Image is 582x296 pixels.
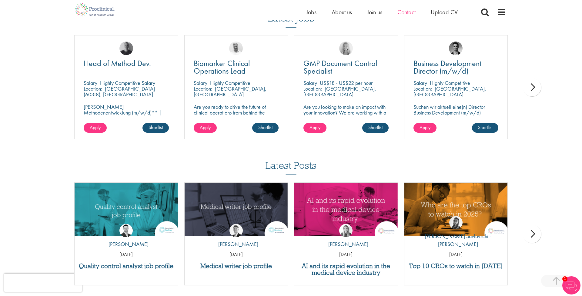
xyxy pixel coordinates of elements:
[397,8,416,16] a: Contact
[562,276,580,294] img: Chatbot
[229,224,243,237] img: George Watson
[266,160,316,175] h3: Latest Posts
[294,183,398,236] a: Link to a post
[185,251,288,258] p: [DATE]
[420,124,430,131] span: Apply
[194,104,279,133] p: Are you ready to drive the future of clinical operations from behind the scenes? Looking to be in...
[449,42,463,55] img: Max Slevogt
[84,104,169,133] p: [PERSON_NAME] Methodenentwicklung (m/w/d)** | Dauerhaft | Biowissenschaften | [GEOGRAPHIC_DATA] (...
[303,79,317,86] span: Salary
[303,85,322,92] span: Location:
[413,60,499,75] a: Business Development Director (m/w/d)
[413,58,481,76] span: Business Development Director (m/w/d)
[324,224,368,251] a: Hannah Burke [PERSON_NAME]
[84,85,102,92] span: Location:
[303,60,389,75] a: GMP Document Control Specialist
[100,79,155,86] p: Highly Competitive Salary
[339,224,353,237] img: Hannah Burke
[367,8,382,16] a: Join us
[119,224,133,237] img: Joshua Godden
[523,225,541,243] div: next
[472,123,498,133] a: Shortlist
[303,85,376,98] p: [GEOGRAPHIC_DATA], [GEOGRAPHIC_DATA]
[4,274,82,292] iframe: reCAPTCHA
[119,42,133,55] img: Felix Zimmer
[84,123,107,133] a: Apply
[523,78,541,96] div: next
[188,263,285,269] a: Medical writer job profile
[78,263,175,269] a: Quality control analyst job profile
[362,123,389,133] a: Shortlist
[404,251,508,258] p: [DATE]
[142,123,169,133] a: Shortlist
[194,60,279,75] a: Biomarker Clinical Operations Lead
[104,240,149,248] p: [PERSON_NAME]
[303,104,389,133] p: Are you looking to make an impact with your innovation? We are working with a well-established ph...
[413,85,486,98] p: [GEOGRAPHIC_DATA], [GEOGRAPHIC_DATA]
[252,123,279,133] a: Shortlist
[332,8,352,16] a: About us
[404,232,508,248] p: [PERSON_NAME] Savlovschi - [PERSON_NAME]
[294,183,398,236] img: AI and Its Impact on the Medical Device Industry | Proclinical
[210,79,250,86] p: Highly Competitive
[214,224,258,251] a: George Watson [PERSON_NAME]
[194,85,212,92] span: Location:
[324,240,368,248] p: [PERSON_NAME]
[185,183,288,236] img: Medical writer job profile
[413,85,432,92] span: Location:
[430,79,470,86] p: Highly Competitive
[306,8,316,16] a: Jobs
[194,123,217,133] a: Apply
[229,42,243,55] img: Joshua Bye
[104,224,149,251] a: Joshua Godden [PERSON_NAME]
[194,79,207,86] span: Salary
[214,240,258,248] p: [PERSON_NAME]
[413,104,499,127] p: Suchen wir aktuell eine(n) Director Business Development (m/w/d) Standort: [GEOGRAPHIC_DATA] | Mo...
[294,251,398,258] p: [DATE]
[303,123,326,133] a: Apply
[84,85,155,98] p: [GEOGRAPHIC_DATA] (60318), [GEOGRAPHIC_DATA]
[194,58,250,76] span: Biomarker Clinical Operations Lead
[413,79,427,86] span: Salary
[309,124,320,131] span: Apply
[413,123,436,133] a: Apply
[90,124,101,131] span: Apply
[303,58,377,76] span: GMP Document Control Specialist
[84,58,151,68] span: Head of Method Dev.
[339,42,353,55] img: Shannon Briggs
[200,124,211,131] span: Apply
[84,60,169,67] a: Head of Method Dev.
[407,263,505,269] a: Top 10 CROs to watch in [DATE]
[75,183,178,236] a: Link to a post
[562,276,567,281] span: 1
[194,85,266,98] p: [GEOGRAPHIC_DATA], [GEOGRAPHIC_DATA]
[404,183,508,236] img: Top 10 CROs 2025 | Proclinical
[404,216,508,251] a: Theodora Savlovschi - Wicks [PERSON_NAME] Savlovschi - [PERSON_NAME]
[404,183,508,236] a: Link to a post
[185,183,288,236] a: Link to a post
[449,216,463,229] img: Theodora Savlovschi - Wicks
[75,183,178,236] img: quality control analyst job profile
[75,251,178,258] p: [DATE]
[84,79,97,86] span: Salary
[320,79,373,86] p: US$18 - US$22 per hour
[297,263,395,276] a: AI and its rapid evolution in the medical device industry
[431,8,458,16] a: Upload CV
